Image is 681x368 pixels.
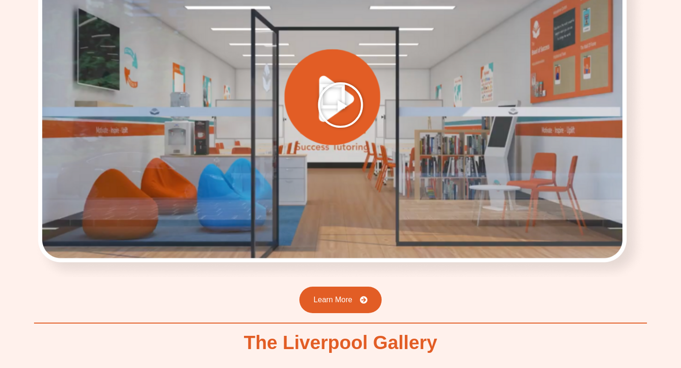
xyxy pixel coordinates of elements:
[244,333,437,352] h2: The Liverpool Gallery
[519,261,681,368] iframe: Chat Widget
[299,287,382,313] a: Learn More
[317,81,364,129] div: Play Video
[314,296,352,304] span: Learn More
